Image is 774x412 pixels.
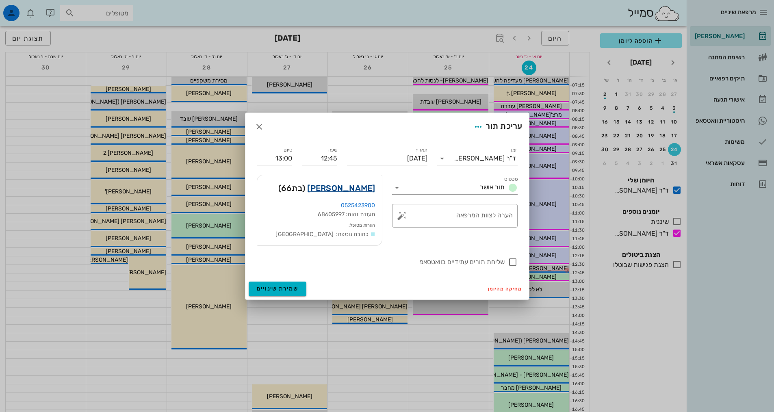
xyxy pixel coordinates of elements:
[349,223,375,228] small: הערות מטופל:
[454,155,516,162] div: ד"ר [PERSON_NAME]
[471,119,522,134] div: עריכת תור
[480,183,505,191] span: תור אושר
[504,176,518,182] label: סטטוס
[341,202,375,209] a: 0525423900
[437,152,518,165] div: יומןד"ר [PERSON_NAME]
[488,286,523,292] span: מחיקה מהיומן
[414,147,427,153] label: תאריך
[485,283,526,295] button: מחיקה מהיומן
[257,285,299,292] span: שמירת שינויים
[278,182,306,195] span: (בת )
[392,181,518,194] div: סטטוסתור אושר
[511,147,518,153] label: יומן
[264,210,375,219] div: תעודת זהות: 68605997
[284,147,292,153] label: סיום
[275,231,369,238] span: כתובת נוספת: [GEOGRAPHIC_DATA]
[281,183,292,193] span: 66
[307,182,375,195] a: [PERSON_NAME]
[257,258,505,266] label: שליחת תורים עתידיים בוואטסאפ
[328,147,337,153] label: שעה
[249,282,307,296] button: שמירת שינויים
